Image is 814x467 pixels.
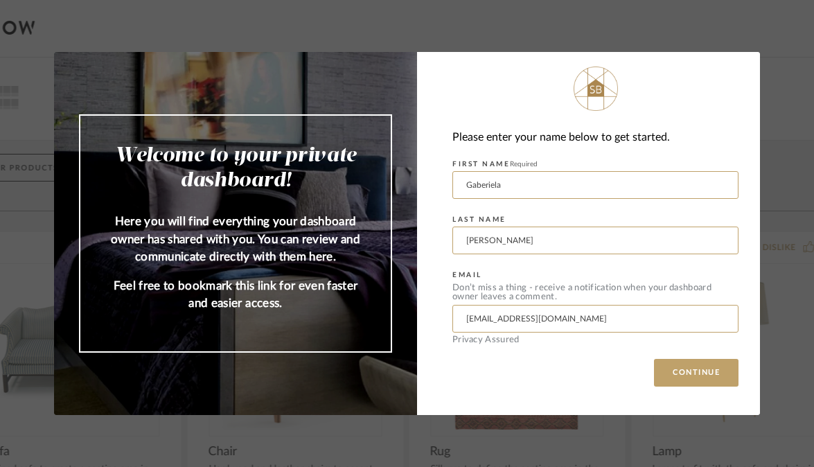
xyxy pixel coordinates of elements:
label: FIRST NAME [452,160,538,168]
div: Please enter your name below to get started. [452,128,738,147]
label: LAST NAME [452,215,506,224]
input: Enter Last Name [452,227,738,254]
input: Enter Email [452,305,738,333]
button: CONTINUE [654,359,738,387]
h2: Welcome to your private dashboard! [108,143,363,193]
div: Don’t miss a thing - receive a notification when your dashboard owner leaves a comment. [452,283,738,301]
p: Here you will find everything your dashboard owner has shared with you. You can review and commun... [108,213,363,266]
span: Required [510,161,538,168]
label: EMAIL [452,271,482,279]
div: Privacy Assured [452,335,738,344]
p: Feel free to bookmark this link for even faster and easier access. [108,277,363,312]
input: Enter First Name [452,171,738,199]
